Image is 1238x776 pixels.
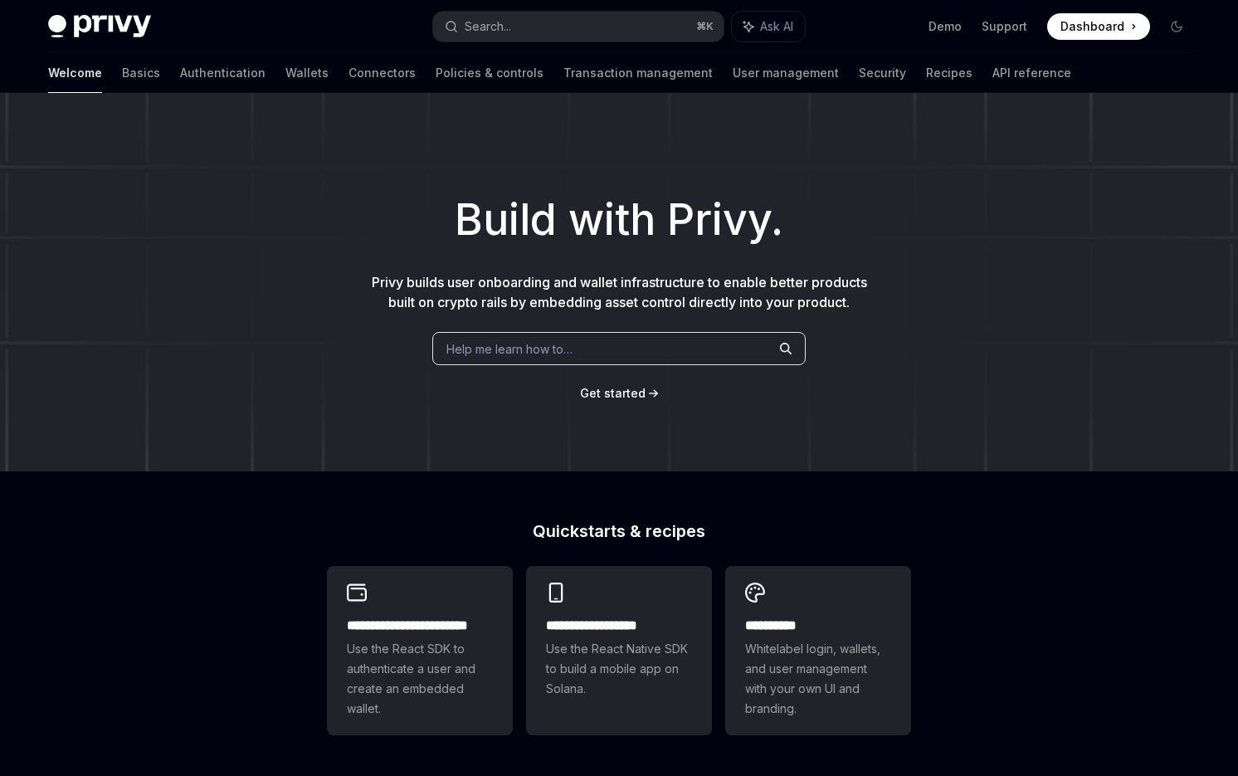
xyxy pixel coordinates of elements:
a: **** *****Whitelabel login, wallets, and user management with your own UI and branding. [725,566,911,735]
a: Welcome [48,53,102,93]
span: Privy builds user onboarding and wallet infrastructure to enable better products built on crypto ... [372,274,867,310]
span: Whitelabel login, wallets, and user management with your own UI and branding. [745,639,891,719]
a: Connectors [348,53,416,93]
button: Toggle dark mode [1163,13,1190,40]
span: Use the React Native SDK to build a mobile app on Solana. [546,639,692,699]
a: **** **** **** ***Use the React Native SDK to build a mobile app on Solana. [526,566,712,735]
div: Search... [465,17,511,37]
a: Wallets [285,53,329,93]
button: Ask AI [732,12,805,41]
a: Basics [122,53,160,93]
a: Policies & controls [436,53,543,93]
h2: Quickstarts & recipes [327,523,911,539]
span: Dashboard [1060,18,1124,35]
a: Transaction management [563,53,713,93]
a: Recipes [926,53,972,93]
a: User management [733,53,839,93]
a: Get started [580,385,646,402]
span: Help me learn how to… [446,340,573,358]
span: ⌘ K [696,20,714,33]
a: Demo [928,18,962,35]
a: Support [982,18,1027,35]
span: Ask AI [760,18,793,35]
a: Security [859,53,906,93]
img: dark logo [48,15,151,38]
a: Dashboard [1047,13,1150,40]
button: Search...⌘K [433,12,724,41]
span: Use the React SDK to authenticate a user and create an embedded wallet. [347,639,493,719]
a: Authentication [180,53,266,93]
a: API reference [992,53,1071,93]
span: Get started [580,386,646,400]
h1: Build with Privy. [27,188,1211,252]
